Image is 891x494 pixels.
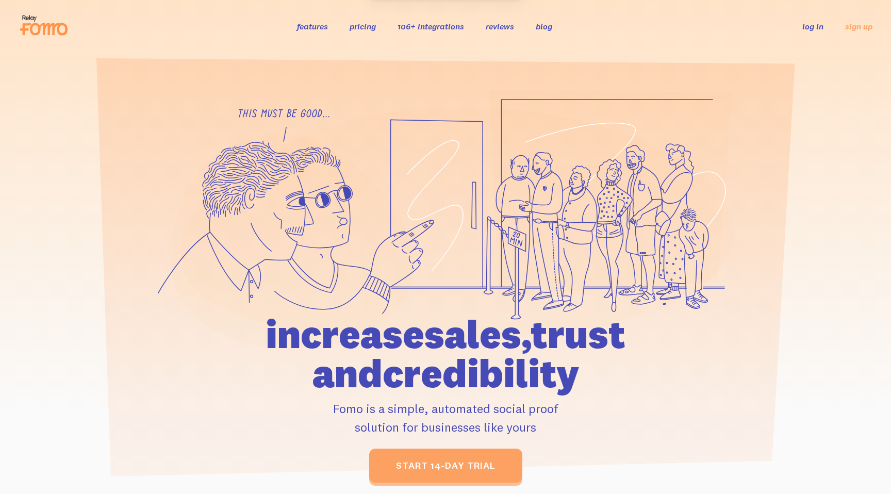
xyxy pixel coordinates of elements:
[297,21,328,31] a: features
[486,21,514,31] a: reviews
[207,399,684,436] p: Fomo is a simple, automated social proof solution for businesses like yours
[845,21,872,32] a: sign up
[536,21,552,31] a: blog
[398,21,464,31] a: 106+ integrations
[350,21,376,31] a: pricing
[802,21,823,31] a: log in
[207,315,684,393] h1: increase sales, trust and credibility
[369,449,522,483] a: start 14-day trial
